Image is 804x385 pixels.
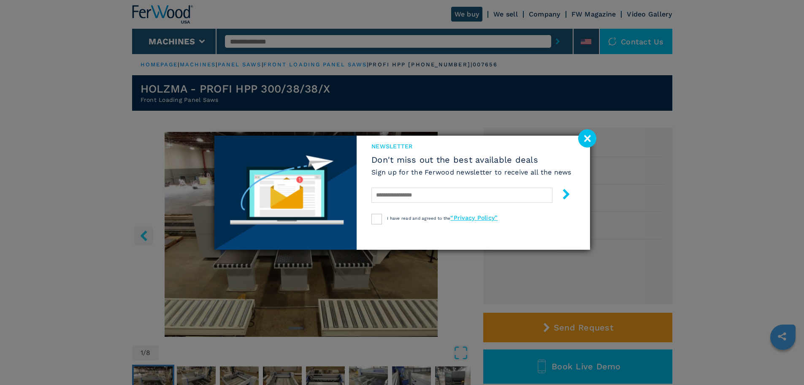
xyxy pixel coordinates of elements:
[552,186,571,205] button: submit-button
[450,214,498,221] a: “Privacy Policy”
[387,216,498,221] span: I have read and agreed to the
[371,142,571,150] span: newsletter
[371,155,571,165] span: Don't miss out the best available deals
[371,167,571,177] h6: Sign up for the Ferwood newsletter to receive all the news
[214,136,357,250] img: Newsletter image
